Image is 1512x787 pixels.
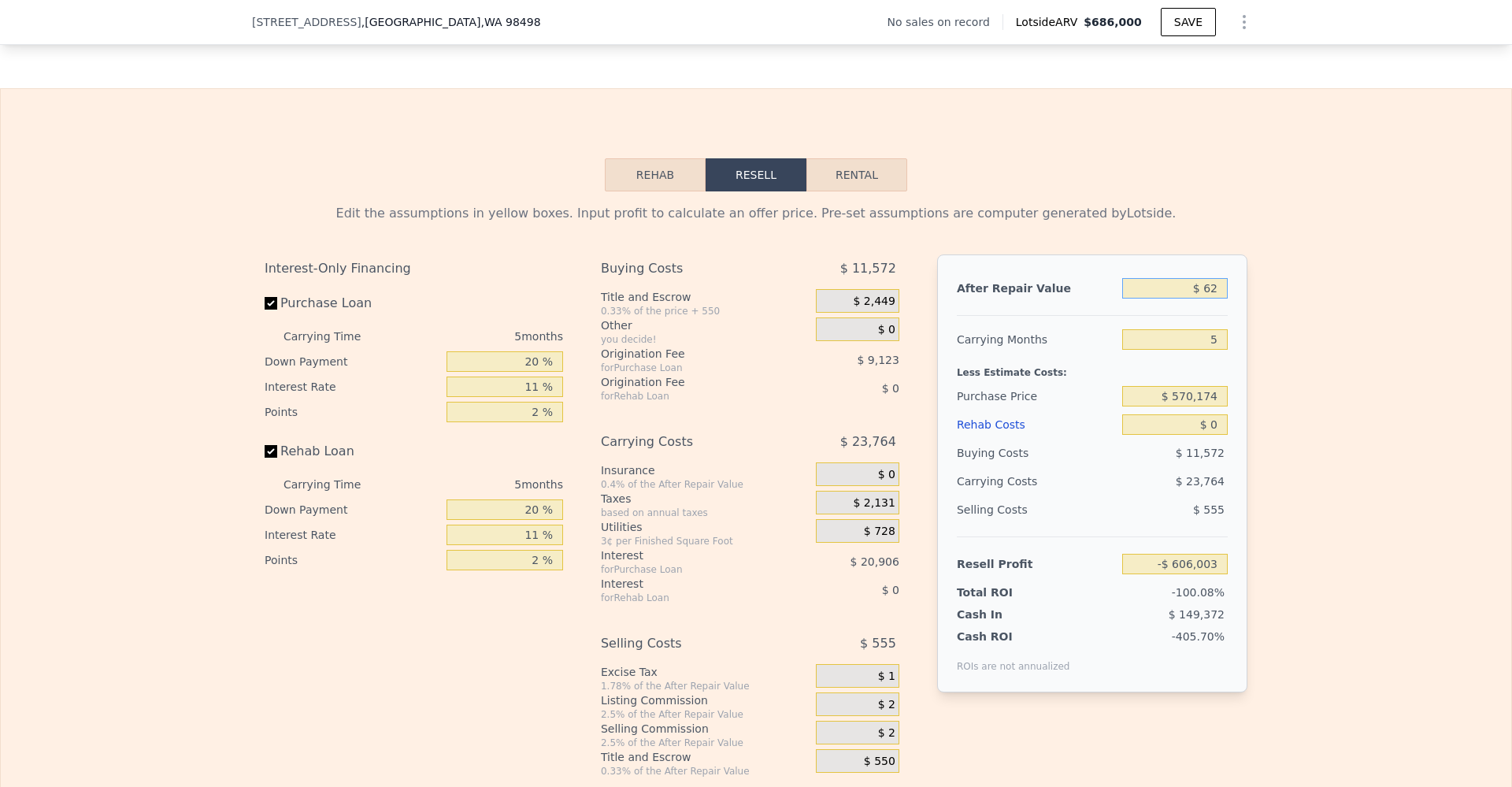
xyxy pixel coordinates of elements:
[957,274,1116,303] div: After Repair Value
[601,749,810,765] div: Title and Escrow
[601,535,810,548] div: 3¢ per Finished Square Foot
[706,158,806,191] button: Resell
[882,382,899,395] span: $ 0
[601,317,810,333] div: Other
[1228,6,1260,38] button: Show Options
[601,346,776,362] div: Origination Fee
[957,496,1116,524] div: Selling Costs
[864,755,895,769] span: $ 550
[601,254,776,283] div: Buying Costs
[850,555,899,568] span: $ 20,906
[601,692,810,708] div: Listing Commission
[265,497,440,522] div: Down Payment
[601,548,776,563] div: Interest
[601,629,776,658] div: Selling Costs
[957,585,1055,600] div: Total ROI
[265,349,440,374] div: Down Payment
[957,607,1055,622] div: Cash In
[601,333,810,346] div: you decide!
[252,14,361,30] span: [STREET_ADDRESS]
[878,726,895,741] span: $ 2
[601,680,810,692] div: 1.78% of the After Repair Value
[1084,16,1142,28] span: $686,000
[601,737,810,749] div: 2.5% of the After Repair Value
[957,467,1055,496] div: Carrying Costs
[265,289,440,317] label: Purchase Loan
[1016,14,1084,30] span: Lotside ARV
[265,374,440,399] div: Interest Rate
[1193,503,1225,516] span: $ 555
[601,374,776,390] div: Origination Fee
[857,354,899,366] span: $ 9,123
[878,698,895,712] span: $ 2
[878,670,895,684] span: $ 1
[853,295,895,309] span: $ 2,449
[1176,475,1225,488] span: $ 23,764
[853,496,895,510] span: $ 2,131
[957,354,1228,382] div: Less Estimate Costs:
[265,204,1247,223] div: Edit the assumptions in yellow boxes. Input profit to calculate an offer price. Pre-set assumptio...
[265,297,277,310] input: Purchase Loan
[601,519,810,535] div: Utilities
[283,324,386,349] div: Carrying Time
[957,325,1116,354] div: Carrying Months
[957,382,1116,410] div: Purchase Price
[601,289,810,305] div: Title and Escrow
[840,428,896,456] span: $ 23,764
[601,563,776,576] div: for Purchase Loan
[265,445,277,458] input: Rehab Loan
[1176,447,1225,459] span: $ 11,572
[878,323,895,337] span: $ 0
[1172,630,1225,643] span: -405.70%
[601,721,810,737] div: Selling Commission
[957,629,1070,644] div: Cash ROI
[480,16,540,28] span: , WA 98498
[957,644,1070,673] div: ROIs are not annualized
[265,399,440,425] div: Points
[265,548,440,573] div: Points
[957,550,1116,578] div: Resell Profit
[601,507,810,519] div: based on annual taxes
[840,254,896,283] span: $ 11,572
[860,629,896,658] span: $ 555
[601,428,776,456] div: Carrying Costs
[1161,8,1216,36] button: SAVE
[957,439,1116,467] div: Buying Costs
[957,410,1116,439] div: Rehab Costs
[283,472,386,497] div: Carrying Time
[882,584,899,596] span: $ 0
[601,664,810,680] div: Excise Tax
[392,324,563,349] div: 5 months
[265,437,440,466] label: Rehab Loan
[878,468,895,482] span: $ 0
[601,390,776,403] div: for Rehab Loan
[806,158,907,191] button: Rental
[601,491,810,507] div: Taxes
[265,522,440,548] div: Interest Rate
[601,765,810,778] div: 0.33% of the After Repair Value
[392,472,563,497] div: 5 months
[1172,586,1225,599] span: -100.08%
[601,708,810,721] div: 2.5% of the After Repair Value
[601,362,776,374] div: for Purchase Loan
[1169,608,1225,621] span: $ 149,372
[361,14,541,30] span: , [GEOGRAPHIC_DATA]
[601,305,810,317] div: 0.33% of the price + 550
[601,592,776,604] div: for Rehab Loan
[601,478,810,491] div: 0.4% of the After Repair Value
[265,254,563,283] div: Interest-Only Financing
[601,462,810,478] div: Insurance
[601,576,776,592] div: Interest
[888,14,1002,30] div: No sales on record
[605,158,706,191] button: Rehab
[864,525,895,539] span: $ 728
